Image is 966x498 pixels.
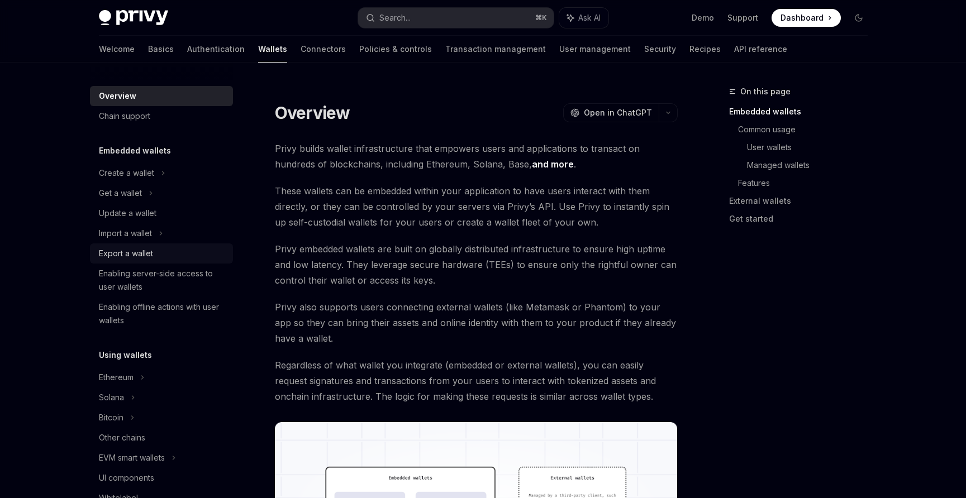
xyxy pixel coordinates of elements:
[99,10,168,26] img: dark logo
[781,12,824,23] span: Dashboard
[379,11,411,25] div: Search...
[99,186,142,200] div: Get a wallet
[772,9,841,27] a: Dashboard
[563,103,659,122] button: Open in ChatGPT
[99,89,136,103] div: Overview
[692,12,714,23] a: Demo
[559,8,608,28] button: Ask AI
[99,247,153,260] div: Export a wallet
[99,166,154,180] div: Create a wallet
[359,36,432,63] a: Policies & controls
[275,299,678,346] span: Privy also supports users connecting external wallets (like Metamask or Phantom) to your app so t...
[532,159,574,170] a: and more
[99,411,123,424] div: Bitcoin
[99,348,152,362] h5: Using wallets
[729,192,877,210] a: External wallets
[358,8,554,28] button: Search...⌘K
[275,141,678,172] span: Privy builds wallet infrastructure that empowers users and applications to transact on hundreds o...
[734,36,787,63] a: API reference
[738,174,877,192] a: Features
[644,36,676,63] a: Security
[90,264,233,297] a: Enabling server-side access to user wallets
[727,12,758,23] a: Support
[90,203,233,223] a: Update a wallet
[445,36,546,63] a: Transaction management
[584,107,652,118] span: Open in ChatGPT
[99,371,134,384] div: Ethereum
[90,428,233,448] a: Other chains
[99,207,156,220] div: Update a wallet
[738,121,877,138] a: Common usage
[729,210,877,228] a: Get started
[90,468,233,488] a: UI components
[99,227,152,240] div: Import a wallet
[535,13,547,22] span: ⌘ K
[99,471,154,485] div: UI components
[689,36,721,63] a: Recipes
[99,391,124,404] div: Solana
[275,103,350,123] h1: Overview
[148,36,174,63] a: Basics
[275,183,678,230] span: These wallets can be embedded within your application to have users interact with them directly, ...
[740,85,791,98] span: On this page
[99,431,145,444] div: Other chains
[187,36,245,63] a: Authentication
[99,109,150,123] div: Chain support
[90,106,233,126] a: Chain support
[90,297,233,331] a: Enabling offline actions with user wallets
[99,300,226,327] div: Enabling offline actions with user wallets
[99,451,165,465] div: EVM smart wallets
[99,267,226,294] div: Enabling server-side access to user wallets
[747,156,877,174] a: Managed wallets
[90,243,233,264] a: Export a wallet
[729,103,877,121] a: Embedded wallets
[850,9,868,27] button: Toggle dark mode
[301,36,346,63] a: Connectors
[99,36,135,63] a: Welcome
[578,12,601,23] span: Ask AI
[747,138,877,156] a: User wallets
[90,86,233,106] a: Overview
[258,36,287,63] a: Wallets
[275,241,678,288] span: Privy embedded wallets are built on globally distributed infrastructure to ensure high uptime and...
[275,357,678,404] span: Regardless of what wallet you integrate (embedded or external wallets), you can easily request si...
[99,144,171,157] h5: Embedded wallets
[559,36,631,63] a: User management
